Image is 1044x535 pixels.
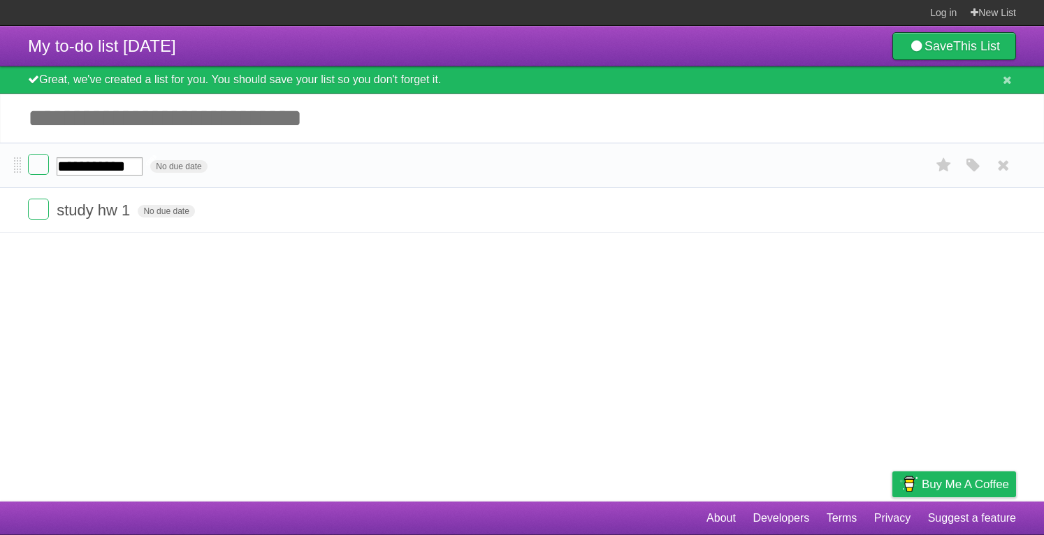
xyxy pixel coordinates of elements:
[931,154,957,177] label: Star task
[953,39,1000,53] b: This List
[28,36,176,55] span: My to-do list [DATE]
[706,505,736,532] a: About
[753,505,809,532] a: Developers
[150,160,207,173] span: No due date
[874,505,911,532] a: Privacy
[138,205,194,217] span: No due date
[892,471,1016,497] a: Buy me a coffee
[892,32,1016,60] a: SaveThis List
[928,505,1016,532] a: Suggest a feature
[57,201,133,219] span: study hw 1
[827,505,857,532] a: Terms
[899,472,918,496] img: Buy me a coffee
[28,199,49,220] label: Done
[28,154,49,175] label: Done
[922,472,1009,497] span: Buy me a coffee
